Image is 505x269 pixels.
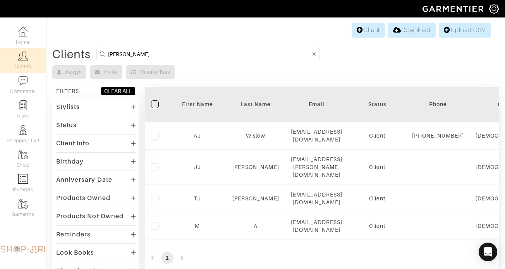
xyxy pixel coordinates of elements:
[354,195,400,202] div: Client
[56,121,77,129] div: Status
[354,132,400,140] div: Client
[232,195,279,202] a: [PERSON_NAME]
[489,4,499,14] img: gear-icon-white-bd11855cb880d31180b6d7d6211b90ccbf57a29d726f0c71d8c61bd08dd39cc2.png
[254,223,258,229] a: A
[194,195,201,202] a: TJ
[246,133,265,139] a: Wislow
[227,87,285,122] th: Toggle SortBy
[56,87,79,95] div: FILTERS
[439,23,491,38] a: Upload CSV
[232,100,279,108] div: Last Name
[56,249,94,257] div: Look Books
[174,100,221,108] div: First Name
[291,155,343,179] div: [EMAIL_ADDRESS][PERSON_NAME][DOMAIN_NAME]
[161,252,173,264] button: page 1
[18,199,28,209] img: garments-icon-b7da505a4dc4fd61783c78ac3ca0ef83fa9d6f193b1c9dc38574b1d14d53ca28.png
[56,231,91,238] div: Reminders
[232,164,279,170] a: [PERSON_NAME]
[18,27,28,36] img: dashboard-icon-dbcd8f5a0b271acd01030246c82b418ddd0df26cd7fceb0bd07c9910d44c42f6.png
[56,140,90,147] div: Client Info
[56,212,124,220] div: Products Not Owned
[56,194,110,202] div: Products Owned
[108,49,311,59] input: Search by name, email, phone, city, or state
[412,100,464,108] div: Phone
[104,87,132,95] div: CLEAR ALL
[195,223,200,229] a: M
[348,87,406,122] th: Toggle SortBy
[291,100,343,108] div: Email
[18,51,28,61] img: clients-icon-6bae9207a08558b7cb47a8932f037763ab4055f8c8b6bfacd5dc20c3e0201464.png
[56,176,112,184] div: Anniversary Date
[194,133,201,139] a: AJ
[352,23,385,38] a: Client
[56,103,80,111] div: Stylists
[18,100,28,110] img: reminder-icon-8004d30b9f0a5d33ae49ab947aed9ed385cf756f9e5892f1edd6e32f2345188e.png
[18,150,28,159] img: garments-icon-b7da505a4dc4fd61783c78ac3ca0ef83fa9d6f193b1c9dc38574b1d14d53ca28.png
[145,252,499,264] nav: pagination navigation
[18,125,28,135] img: stylists-icon-eb353228a002819b7ec25b43dbf5f0378dd9e0616d9560372ff212230b889e62.png
[354,222,400,230] div: Client
[479,243,497,261] div: Open Intercom Messenger
[52,50,91,58] div: Clients
[56,158,84,166] div: Birthday
[101,87,136,95] button: CLEAR ALL
[291,191,343,206] div: [EMAIL_ADDRESS][DOMAIN_NAME]
[194,164,201,170] a: JJ
[168,87,227,122] th: Toggle SortBy
[291,128,343,143] div: [EMAIL_ADDRESS][DOMAIN_NAME]
[18,76,28,86] img: comment-icon-a0a6a9ef722e966f86d9cbdc48e553b5cf19dbc54f86b18d962a5391bc8f6eb6.png
[419,2,489,16] img: garmentier-logo-header-white-b43fb05a5012e4ada735d5af1a66efaba907eab6374d6393d1fbf88cb4ef424d.png
[354,163,400,171] div: Client
[18,174,28,184] img: orders-icon-0abe47150d42831381b5fb84f609e132dff9fe21cb692f30cb5eec754e2cba89.png
[291,218,343,234] div: [EMAIL_ADDRESS][DOMAIN_NAME]
[388,23,436,38] a: Download
[354,100,400,108] div: Status
[412,132,464,140] div: [PHONE_NUMBER]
